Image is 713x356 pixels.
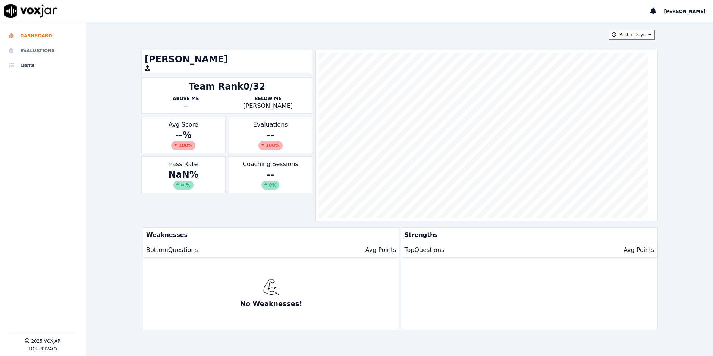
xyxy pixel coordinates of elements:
button: Privacy [39,346,58,352]
a: Evaluations [9,43,77,58]
div: -- [145,102,227,110]
div: 100 % [171,141,195,150]
p: Below Me [227,96,309,102]
p: Above Me [145,96,227,102]
img: voxjar logo [4,4,57,18]
p: Avg Points [624,246,654,254]
div: -- [232,169,309,190]
a: Dashboard [9,28,77,43]
div: Evaluations [229,117,312,153]
div: Avg Score [141,117,225,153]
p: Strengths [401,228,654,243]
p: Top Questions [404,246,444,254]
div: Coaching Sessions [229,156,312,193]
p: [PERSON_NAME] [227,102,309,110]
button: Past 7 Days [609,30,655,40]
p: 2025 Voxjar [31,338,60,344]
a: Lists [9,58,77,73]
h1: [PERSON_NAME] [145,53,309,65]
div: 100 % [258,141,283,150]
p: No Weaknesses! [240,299,302,309]
p: Avg Points [365,246,396,254]
button: TOS [28,346,37,352]
div: 0% [261,181,279,190]
img: muscle [263,279,280,296]
div: -- % [145,129,222,150]
button: [PERSON_NAME] [664,7,713,16]
p: Bottom Questions [146,246,198,254]
div: Pass Rate [141,156,225,193]
span: [PERSON_NAME] [664,9,706,14]
div: Team Rank 0/32 [189,81,266,93]
div: -- [232,129,309,150]
div: ∞ % [173,181,194,190]
div: NaN % [145,169,222,190]
p: Weaknesses [143,228,396,243]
